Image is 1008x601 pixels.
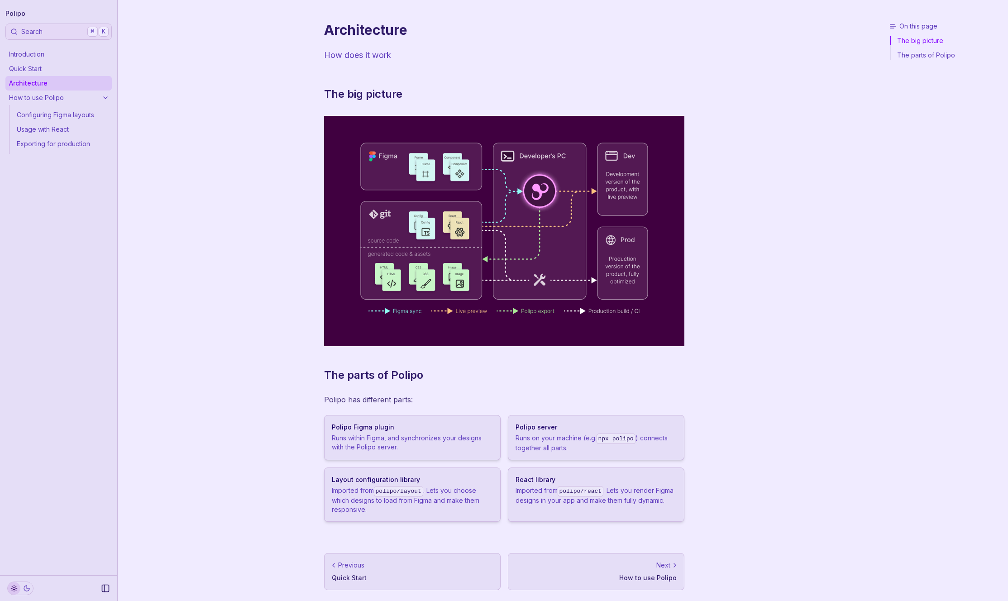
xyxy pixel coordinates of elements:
h3: On this page [889,22,1004,31]
button: Collapse Sidebar [98,581,113,596]
p: Next [656,561,670,570]
a: PreviousQuick Start [324,553,501,590]
a: Introduction [5,47,112,62]
button: Search⌘K [5,24,112,40]
p: Imported from . Lets you render Figma designs in your app and make them fully dynamic. [516,486,677,505]
p: Imported from . Lets you choose which designs to load from Figma and make them responsive. [332,486,493,514]
a: NextHow to use Polipo [508,553,684,590]
a: The big picture [324,87,402,101]
a: The parts of Polipo [324,368,423,382]
p: Polipo has different parts: [324,393,684,406]
code: polipo/react [558,486,604,496]
kbd: ⌘ [87,27,97,37]
a: Quick Start [5,62,112,76]
img: Polipo architecture [324,116,684,346]
a: How to use Polipo [5,91,112,105]
h3: Polipo server [516,423,677,432]
p: Previous [338,561,364,570]
a: Architecture [5,76,112,91]
button: Toggle Theme [7,582,33,595]
p: How does it work [324,49,684,62]
p: How to use Polipo [516,573,677,582]
a: Exporting for production [13,137,112,151]
a: The big picture [891,36,1004,48]
p: Runs on your machine (e.g. ) connects together all parts. [516,434,677,453]
a: The parts of Polipo [891,48,1004,60]
code: polipo/layout [374,486,423,496]
a: Polipo [5,7,25,20]
h3: React library [516,475,677,484]
a: Usage with React [13,122,112,137]
a: Configuring Figma layouts [13,108,112,122]
p: Runs within Figma, and synchronizes your designs with the Polipo server. [332,434,493,452]
h3: Polipo Figma plugin [332,423,493,432]
kbd: K [99,27,109,37]
code: npx polipo [597,434,635,444]
p: Quick Start [332,573,493,582]
h1: Architecture [324,22,684,38]
h3: Layout configuration library [332,475,493,484]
